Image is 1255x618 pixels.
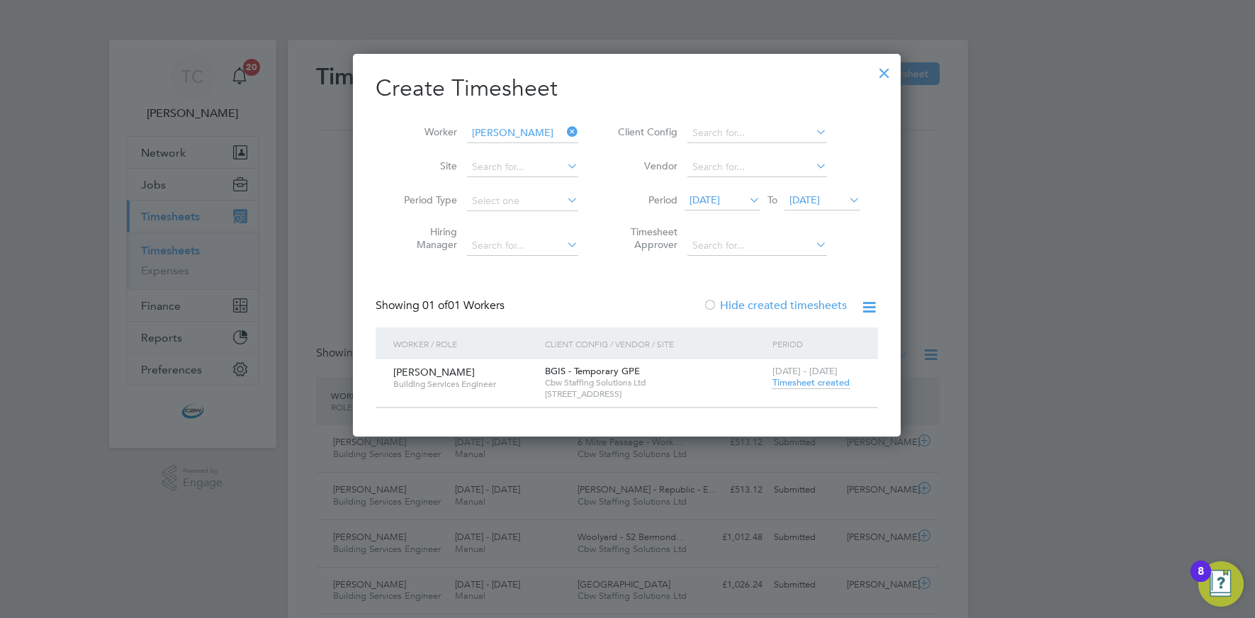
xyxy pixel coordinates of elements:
[690,193,720,206] span: [DATE]
[467,123,578,143] input: Search for...
[772,376,850,389] span: Timesheet created
[393,366,475,378] span: [PERSON_NAME]
[614,193,677,206] label: Period
[772,365,838,377] span: [DATE] - [DATE]
[393,159,457,172] label: Site
[1198,571,1204,590] div: 8
[541,327,769,360] div: Client Config / Vendor / Site
[393,193,457,206] label: Period Type
[687,236,827,256] input: Search for...
[1198,561,1244,607] button: Open Resource Center, 8 new notifications
[614,125,677,138] label: Client Config
[545,377,765,388] span: Cbw Staffing Solutions Ltd
[467,191,578,211] input: Select one
[393,378,534,390] span: Building Services Engineer
[763,191,782,209] span: To
[467,236,578,256] input: Search for...
[393,225,457,251] label: Hiring Manager
[545,365,640,377] span: BGIS - Temporary GPE
[614,159,677,172] label: Vendor
[422,298,448,313] span: 01 of
[614,225,677,251] label: Timesheet Approver
[393,125,457,138] label: Worker
[390,327,541,360] div: Worker / Role
[376,74,878,103] h2: Create Timesheet
[687,157,827,177] input: Search for...
[789,193,820,206] span: [DATE]
[467,157,578,177] input: Search for...
[687,123,827,143] input: Search for...
[769,327,864,360] div: Period
[422,298,505,313] span: 01 Workers
[545,388,765,400] span: [STREET_ADDRESS]
[376,298,507,313] div: Showing
[703,298,847,313] label: Hide created timesheets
